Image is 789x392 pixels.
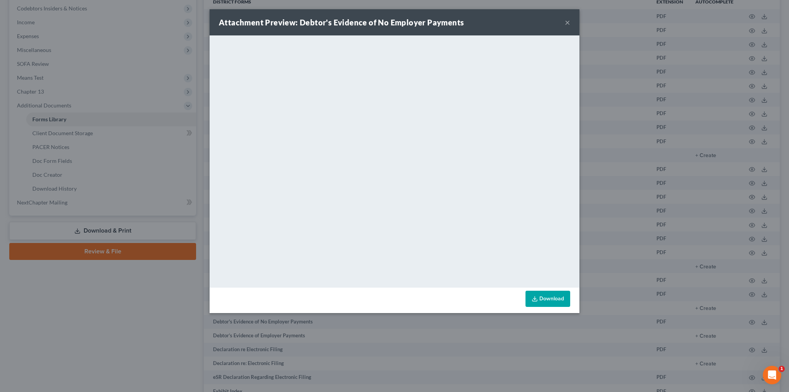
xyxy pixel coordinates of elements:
[565,18,570,27] button: ×
[779,366,785,372] span: 1
[763,366,781,384] iframe: Intercom live chat
[210,35,579,286] iframe: <object ng-attr-data='[URL][DOMAIN_NAME]' type='application/pdf' width='100%' height='650px'></ob...
[525,291,570,307] a: Download
[219,18,464,27] strong: Attachment Preview: Debtor's Evidence of No Employer Payments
